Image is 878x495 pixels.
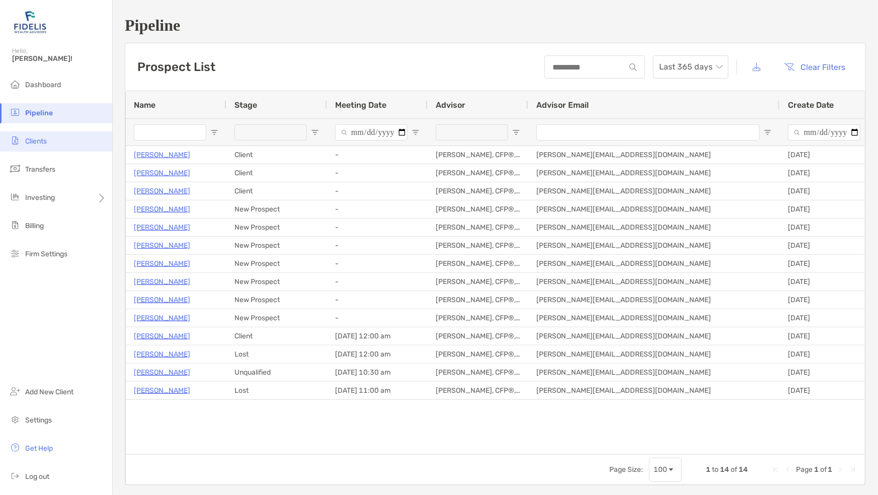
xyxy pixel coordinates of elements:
[712,465,719,474] span: to
[25,444,53,453] span: Get Help
[134,257,190,270] a: [PERSON_NAME]
[772,466,780,474] div: First Page
[125,16,866,35] h1: Pipeline
[335,100,386,110] span: Meeting Date
[134,294,190,306] a: [PERSON_NAME]
[9,163,21,175] img: transfers icon
[226,182,327,200] div: Client
[311,128,319,136] button: Open Filter Menu
[9,78,21,90] img: dashboard icon
[428,345,528,363] div: [PERSON_NAME], CFP®, AIF®
[25,250,67,258] span: Firm Settings
[428,255,528,272] div: [PERSON_NAME], CFP®, AIF®
[134,275,190,288] a: [PERSON_NAME]
[528,327,780,345] div: [PERSON_NAME][EMAIL_ADDRESS][DOMAIN_NAME]
[428,200,528,218] div: [PERSON_NAME], CFP®, AIF®
[528,309,780,327] div: [PERSON_NAME][EMAIL_ADDRESS][DOMAIN_NAME]
[428,273,528,291] div: [PERSON_NAME], CFP®, AIF®
[226,291,327,309] div: New Prospect
[210,128,218,136] button: Open Filter Menu
[134,239,190,252] a: [PERSON_NAME]
[134,124,206,140] input: Name Filter Input
[428,164,528,182] div: [PERSON_NAME], CFP®, AIF®
[528,255,780,272] div: [PERSON_NAME][EMAIL_ADDRESS][DOMAIN_NAME]
[327,237,428,254] div: -
[25,388,73,396] span: Add New Client
[25,416,52,425] span: Settings
[25,109,53,117] span: Pipeline
[226,200,327,218] div: New Prospect
[137,60,215,74] h3: Prospect List
[731,465,737,474] span: of
[536,100,589,110] span: Advisor Email
[629,63,637,71] img: input icon
[528,219,780,236] div: [PERSON_NAME][EMAIL_ADDRESS][DOMAIN_NAME]
[428,146,528,164] div: [PERSON_NAME], CFP®, AIF®
[25,81,61,89] span: Dashboard
[9,442,21,454] img: get-help icon
[9,413,21,426] img: settings icon
[796,465,813,474] span: Page
[134,384,190,397] a: [PERSON_NAME]
[609,465,643,474] div: Page Size:
[706,465,710,474] span: 1
[788,124,860,140] input: Create Date Filter Input
[327,291,428,309] div: -
[25,222,44,230] span: Billing
[134,221,190,234] a: [PERSON_NAME]
[428,219,528,236] div: [PERSON_NAME], CFP®, AIF®
[512,128,520,136] button: Open Filter Menu
[12,54,106,63] span: [PERSON_NAME]!
[864,128,872,136] button: Open Filter Menu
[428,364,528,381] div: [PERSON_NAME], CFP®, AIF®
[739,465,748,474] span: 14
[134,203,190,216] p: [PERSON_NAME]
[134,330,190,342] a: [PERSON_NAME]
[134,348,190,361] a: [PERSON_NAME]
[428,309,528,327] div: [PERSON_NAME], CFP®, AIF®
[428,291,528,309] div: [PERSON_NAME], CFP®, AIF®
[226,146,327,164] div: Client
[764,128,772,136] button: Open Filter Menu
[12,4,48,40] img: Zoe Logo
[528,273,780,291] div: [PERSON_NAME][EMAIL_ADDRESS][DOMAIN_NAME]
[226,327,327,345] div: Client
[327,273,428,291] div: -
[837,466,845,474] div: Next Page
[134,185,190,197] p: [PERSON_NAME]
[814,465,819,474] span: 1
[536,124,760,140] input: Advisor Email Filter Input
[134,312,190,324] a: [PERSON_NAME]
[9,385,21,397] img: add_new_client icon
[25,137,47,146] span: Clients
[9,247,21,259] img: firm-settings icon
[134,100,155,110] span: Name
[528,345,780,363] div: [PERSON_NAME][EMAIL_ADDRESS][DOMAIN_NAME]
[134,149,190,161] p: [PERSON_NAME]
[528,382,780,399] div: [PERSON_NAME][EMAIL_ADDRESS][DOMAIN_NAME]
[327,345,428,363] div: [DATE] 12:00 am
[25,193,55,202] span: Investing
[9,106,21,118] img: pipeline icon
[9,219,21,231] img: billing icon
[720,465,729,474] span: 14
[828,465,833,474] span: 1
[226,309,327,327] div: New Prospect
[234,100,257,110] span: Stage
[528,146,780,164] div: [PERSON_NAME][EMAIL_ADDRESS][DOMAIN_NAME]
[428,382,528,399] div: [PERSON_NAME], CFP®, AIF®
[788,100,834,110] span: Create Date
[226,345,327,363] div: Lost
[428,327,528,345] div: [PERSON_NAME], CFP®, AIF®
[134,366,190,379] p: [PERSON_NAME]
[649,458,682,482] div: Page Size
[226,255,327,272] div: New Prospect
